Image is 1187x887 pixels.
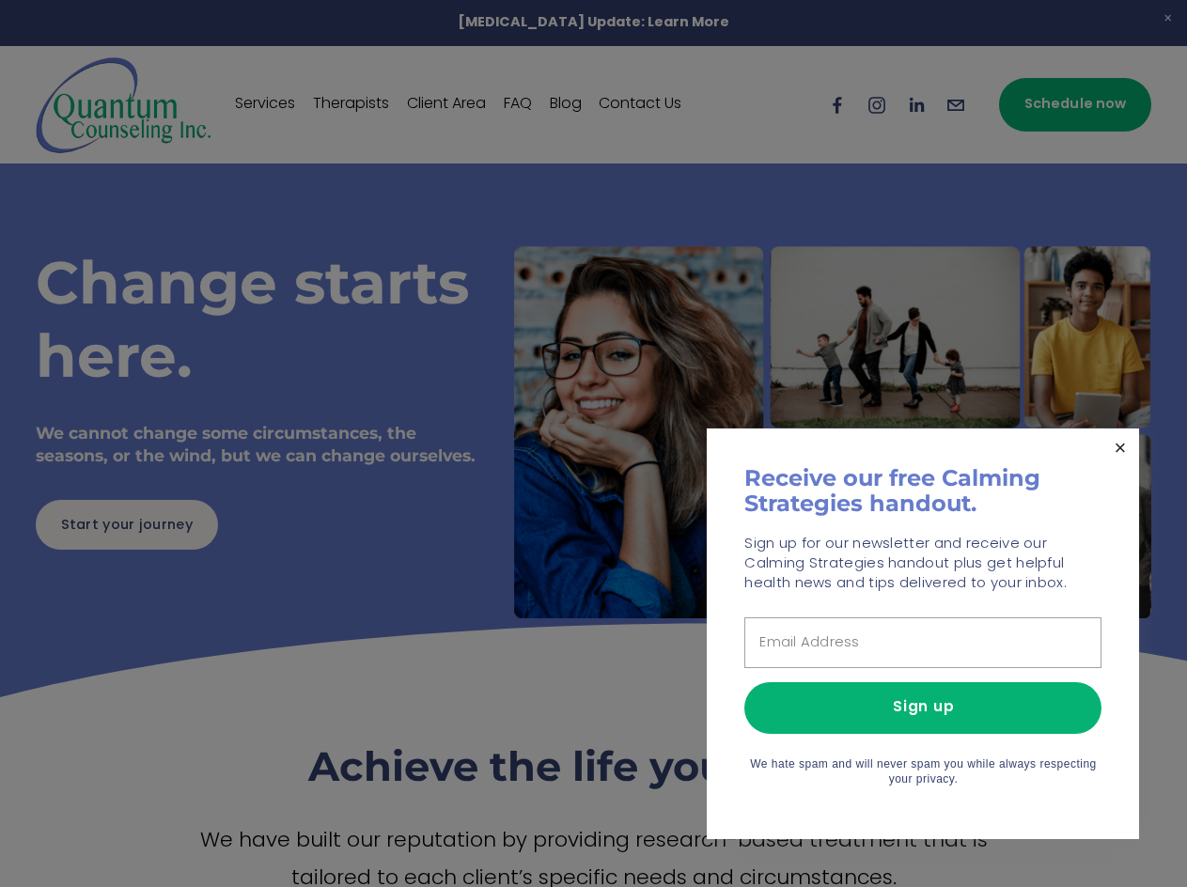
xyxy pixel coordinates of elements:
span: Sign up [893,696,954,720]
a: Close [1103,431,1136,464]
h1: Receive our free Calming Strategies handout. [744,466,1101,516]
input: Email Address [744,617,1101,668]
button: Sign up [744,682,1101,734]
p: We hate spam and will never spam you while always respecting your privacy. [744,757,1101,786]
p: Sign up for our newsletter and receive our Calming Strategies handout plus get helpful health new... [744,535,1101,594]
